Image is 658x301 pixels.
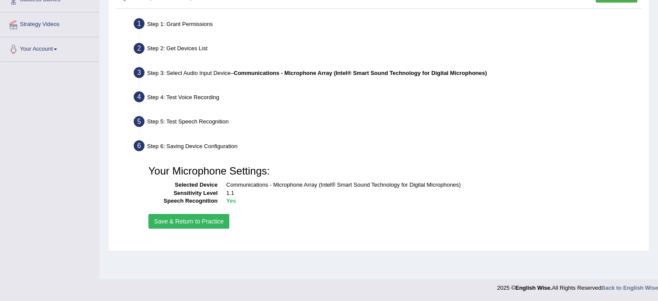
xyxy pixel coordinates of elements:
dd: 1.1 [226,189,635,197]
dt: Sensitivity Level [148,189,218,197]
b: Yes [226,197,236,204]
b: Communications - Microphone Array (Intel® Smart Sound Technology for Digital Microphones) [234,70,487,76]
div: Step 5: Test Speech Recognition [130,113,645,133]
div: 2025 © All Rights Reserved [497,279,658,292]
a: Your Account [0,37,99,59]
div: Step 3: Select Audio Input Device [130,65,645,84]
h3: Your Microphone Settings: [148,165,635,177]
div: Step 6: Saving Device Configuration [130,138,645,157]
dt: Speech Recognition [148,197,218,205]
div: Step 2: Get Devices List [130,40,645,59]
a: Strategy Videos [0,13,99,34]
div: Step 4: Test Voice Recording [130,89,645,108]
span: – [231,70,487,76]
div: Step 1: Grant Permissions [130,16,645,35]
a: Back to English Wise [601,285,658,291]
strong: English Wise. [515,285,552,291]
dt: Selected Device [148,181,218,189]
button: Save & Return to Practice [148,214,229,229]
dd: Communications - Microphone Array (Intel® Smart Sound Technology for Digital Microphones) [226,181,635,189]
